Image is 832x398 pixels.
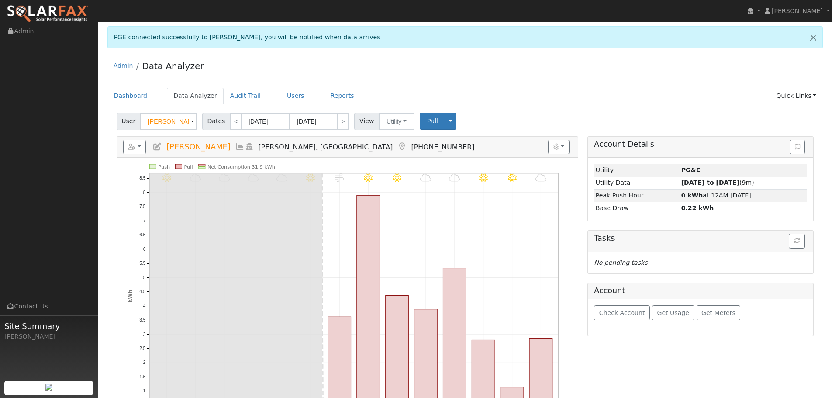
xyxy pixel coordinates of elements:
[202,113,230,130] span: Dates
[337,113,349,130] a: >
[681,192,703,199] strong: 0 kWh
[420,113,445,130] button: Pull
[45,384,52,391] img: retrieve
[143,190,145,195] text: 8
[449,173,460,182] i: 2/24 - MostlyCloudy
[324,88,361,104] a: Reports
[4,332,93,341] div: [PERSON_NAME]
[411,143,474,151] span: [PHONE_NUMBER]
[681,166,701,173] strong: ID: 17391657, authorized: 10/10/25
[479,173,488,182] i: 2/25 - Clear
[259,143,393,151] span: [PERSON_NAME], [GEOGRAPHIC_DATA]
[393,173,402,182] i: 2/22 - MostlyClear
[140,113,197,130] input: Select a User
[681,179,754,186] span: (9m)
[397,142,407,151] a: Map
[594,305,650,320] button: Check Account
[139,374,145,379] text: 1.5
[804,27,822,48] a: Close
[245,142,254,151] a: Login As (last Never)
[7,5,89,23] img: SolarFax
[335,173,344,182] i: 2/20 - Windy
[143,247,145,252] text: 6
[681,179,739,186] strong: [DATE] to [DATE]
[230,113,242,130] a: <
[107,88,154,104] a: Dashboard
[207,164,275,170] text: Net Consumption 31.9 kWh
[594,177,680,189] td: Utility Data
[143,388,145,393] text: 1
[657,309,689,316] span: Get Usage
[594,189,680,202] td: Peak Push Hour
[421,173,432,182] i: 2/23 - Cloudy
[4,320,93,332] span: Site Summary
[143,304,145,308] text: 4
[139,289,145,294] text: 4.5
[167,88,224,104] a: Data Analyzer
[599,309,645,316] span: Check Account
[139,346,145,351] text: 2.5
[117,113,141,130] span: User
[379,113,414,130] button: Utility
[127,290,133,303] text: kWh
[139,318,145,322] text: 3.5
[143,275,145,280] text: 5
[594,164,680,177] td: Utility
[594,286,625,295] h5: Account
[184,164,193,170] text: Pull
[139,176,145,180] text: 8.5
[594,140,807,149] h5: Account Details
[697,305,741,320] button: Get Meters
[790,140,805,155] button: Issue History
[594,202,680,215] td: Base Draw
[680,189,807,202] td: at 12AM [DATE]
[681,204,714,211] strong: 0.22 kWh
[594,259,647,266] i: No pending tasks
[139,204,145,209] text: 7.5
[143,332,145,337] text: 3
[789,234,805,249] button: Refresh
[652,305,694,320] button: Get Usage
[139,261,145,266] text: 5.5
[594,234,807,243] h5: Tasks
[143,360,145,365] text: 2
[536,173,547,182] i: 2/27 - MostlyCloudy
[142,61,204,71] a: Data Analyzer
[152,142,162,151] a: Edit User (27172)
[224,88,267,104] a: Audit Trail
[701,309,735,316] span: Get Meters
[107,26,823,48] div: PGE connected successfully to [PERSON_NAME], you will be notified when data arrives
[114,62,133,69] a: Admin
[770,88,823,104] a: Quick Links
[364,173,373,182] i: 2/21 - MostlyClear
[139,232,145,237] text: 6.5
[235,142,245,151] a: Multi-Series Graph
[427,118,438,125] span: Pull
[354,113,379,130] span: View
[143,218,145,223] text: 7
[508,173,517,182] i: 2/26 - Clear
[166,142,230,151] span: [PERSON_NAME]
[158,164,170,170] text: Push
[280,88,311,104] a: Users
[772,7,823,14] span: [PERSON_NAME]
